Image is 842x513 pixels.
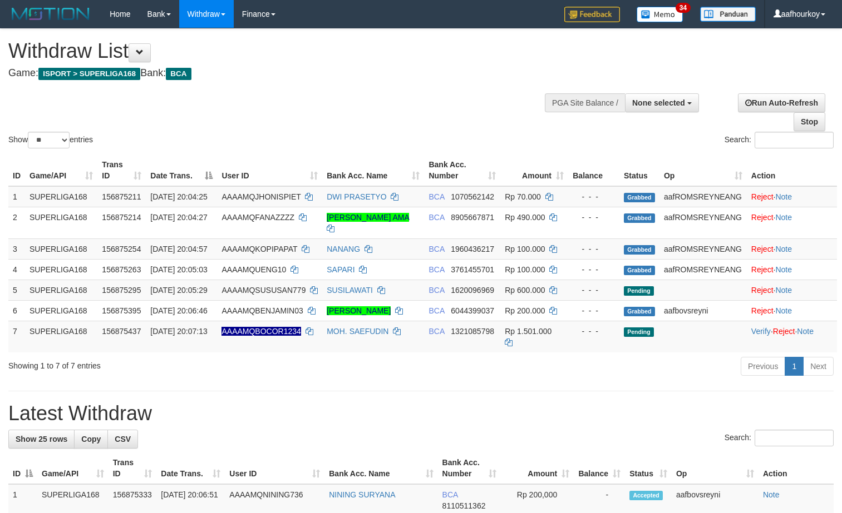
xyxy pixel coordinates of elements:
[573,285,615,296] div: - - -
[573,191,615,202] div: - - -
[102,245,141,253] span: 156875254
[775,213,792,222] a: Note
[738,93,825,112] a: Run Auto-Refresh
[759,452,834,484] th: Action
[574,452,625,484] th: Balance: activate to sort column ascending
[451,245,494,253] span: Copy 1960436217 to clipboard
[775,286,792,295] a: Note
[451,265,494,274] span: Copy 3761455701 to clipboard
[637,7,683,22] img: Button%20Memo.svg
[797,327,814,336] a: Note
[751,245,774,253] a: Reject
[37,452,109,484] th: Game/API: activate to sort column ascending
[25,300,97,321] td: SUPERLIGA168
[8,430,75,449] a: Show 25 rows
[624,307,655,316] span: Grabbed
[751,306,774,315] a: Reject
[505,245,545,253] span: Rp 100.000
[700,7,756,22] img: panduan.png
[573,243,615,255] div: - - -
[659,259,747,280] td: aafROMSREYNEANG
[659,186,747,207] td: aafROMSREYNEANG
[747,321,837,352] td: · ·
[25,259,97,280] td: SUPERLIGA168
[725,132,834,148] label: Search:
[451,286,494,295] span: Copy 1620096969 to clipboard
[725,430,834,446] label: Search:
[442,501,486,510] span: Copy 8110511362 to clipboard
[751,213,774,222] a: Reject
[573,264,615,275] div: - - -
[747,280,837,300] td: ·
[747,207,837,238] td: ·
[327,245,360,253] a: NANANG
[327,192,386,201] a: DWI PRASETYO
[8,68,550,79] h4: Game: Bank:
[624,193,655,202] span: Grabbed
[451,327,494,336] span: Copy 1321085798 to clipboard
[505,213,545,222] span: Rp 490.000
[97,155,146,186] th: Trans ID: activate to sort column ascending
[629,491,663,500] span: Accepted
[775,245,792,253] a: Note
[115,435,131,444] span: CSV
[451,192,494,201] span: Copy 1070562142 to clipboard
[747,186,837,207] td: ·
[221,286,306,295] span: AAAAMQSUSUSAN779
[150,192,207,201] span: [DATE] 20:04:25
[16,435,67,444] span: Show 25 rows
[8,40,550,62] h1: Withdraw List
[747,259,837,280] td: ·
[624,213,655,223] span: Grabbed
[8,259,25,280] td: 4
[8,207,25,238] td: 2
[221,265,286,274] span: AAAAMQUENG10
[81,435,101,444] span: Copy
[221,192,301,201] span: AAAAMQJHONISPIET
[327,327,388,336] a: MOH. SAEFUDIN
[625,93,699,112] button: None selected
[102,265,141,274] span: 156875263
[8,155,25,186] th: ID
[25,321,97,352] td: SUPERLIGA168
[102,213,141,222] span: 156875214
[102,286,141,295] span: 156875295
[785,357,804,376] a: 1
[150,245,207,253] span: [DATE] 20:04:57
[221,306,303,315] span: AAAAMQBENJAMIN03
[322,155,424,186] th: Bank Acc. Name: activate to sort column ascending
[505,192,541,201] span: Rp 70.000
[150,213,207,222] span: [DATE] 20:04:27
[747,300,837,321] td: ·
[102,306,141,315] span: 156875395
[659,207,747,238] td: aafROMSREYNEANG
[327,286,373,295] a: SUSILAWATI
[150,306,207,315] span: [DATE] 20:06:46
[221,327,301,336] span: Nama rekening ada tanda titik/strip, harap diedit
[624,286,654,296] span: Pending
[8,186,25,207] td: 1
[225,452,324,484] th: User ID: activate to sort column ascending
[25,238,97,259] td: SUPERLIGA168
[166,68,191,80] span: BCA
[327,265,354,274] a: SAPARI
[568,155,619,186] th: Balance
[751,192,774,201] a: Reject
[573,212,615,223] div: - - -
[8,300,25,321] td: 6
[102,327,141,336] span: 156875437
[747,238,837,259] td: ·
[217,155,322,186] th: User ID: activate to sort column ascending
[619,155,659,186] th: Status
[755,132,834,148] input: Search:
[146,155,217,186] th: Date Trans.: activate to sort column descending
[25,155,97,186] th: Game/API: activate to sort column ascending
[429,306,444,315] span: BCA
[28,132,70,148] select: Showentries
[501,452,574,484] th: Amount: activate to sort column ascending
[221,213,294,222] span: AAAAMQFANAZZZZ
[38,68,140,80] span: ISPORT > SUPERLIGA168
[424,155,500,186] th: Bank Acc. Number: activate to sort column ascending
[451,306,494,315] span: Copy 6044399037 to clipboard
[763,490,780,499] a: Note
